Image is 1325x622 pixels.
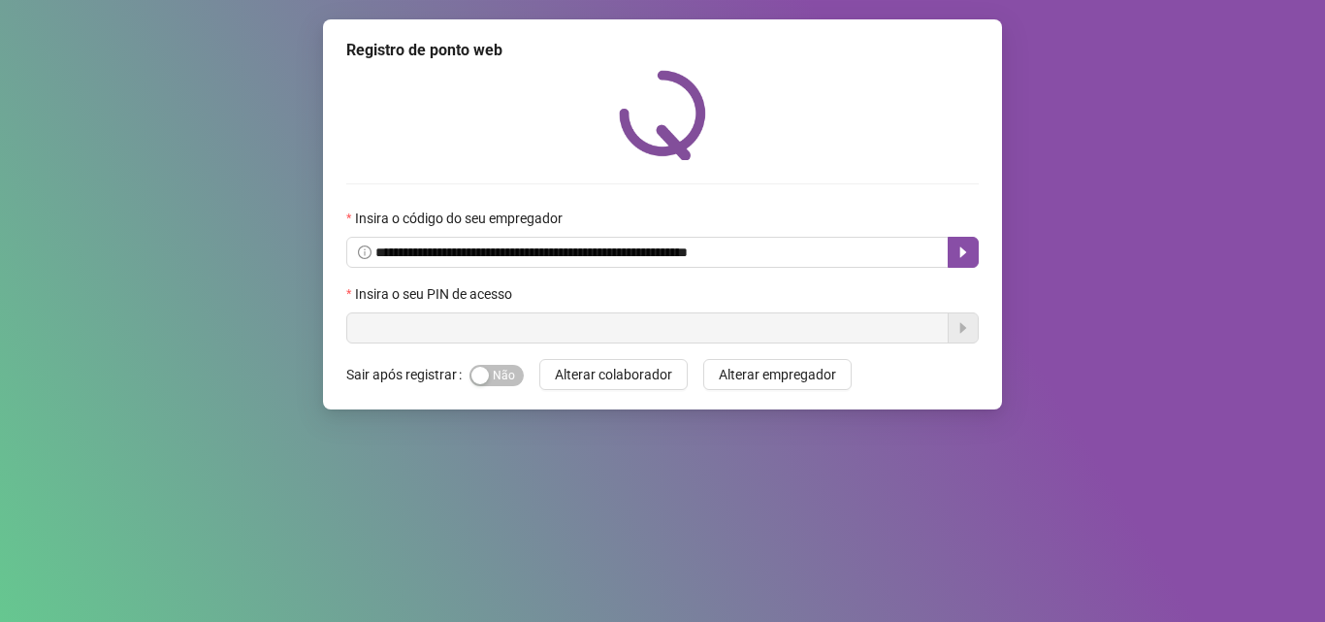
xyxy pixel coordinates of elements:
[539,359,688,390] button: Alterar colaborador
[703,359,852,390] button: Alterar empregador
[619,70,706,160] img: QRPoint
[346,39,979,62] div: Registro de ponto web
[719,364,836,385] span: Alterar empregador
[358,246,372,259] span: info-circle
[346,283,525,305] label: Insira o seu PIN de acesso
[555,364,672,385] span: Alterar colaborador
[346,208,575,229] label: Insira o código do seu empregador
[955,245,971,260] span: caret-right
[346,359,469,390] label: Sair após registrar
